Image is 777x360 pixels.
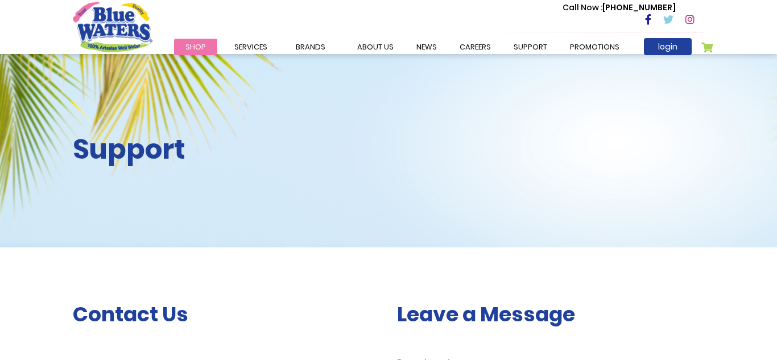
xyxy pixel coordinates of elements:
[644,38,692,55] a: login
[397,302,704,326] h3: Leave a Message
[346,39,405,55] a: about us
[405,39,448,55] a: News
[502,39,559,55] a: support
[448,39,502,55] a: careers
[185,42,206,52] span: Shop
[234,42,267,52] span: Services
[559,39,631,55] a: Promotions
[73,302,380,326] h3: Contact Us
[296,42,325,52] span: Brands
[73,133,380,166] h2: Support
[563,2,602,13] span: Call Now :
[563,2,676,14] p: [PHONE_NUMBER]
[73,2,152,52] a: store logo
